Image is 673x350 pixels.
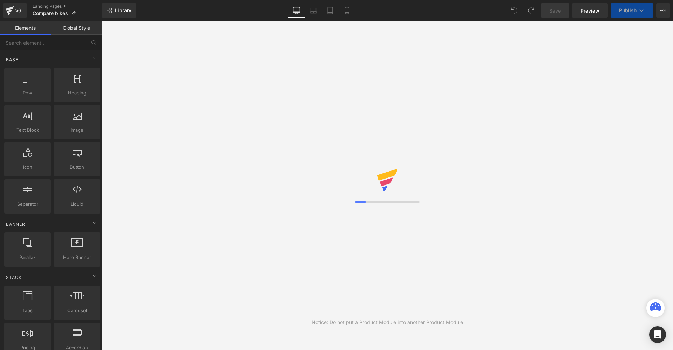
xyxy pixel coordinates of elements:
a: Preview [572,3,608,17]
span: Liquid [56,201,98,208]
span: Publish [619,8,637,13]
div: Open Intercom Messenger [649,326,666,343]
span: Row [6,89,49,97]
span: Preview [580,7,599,14]
span: Icon [6,163,49,171]
span: Parallax [6,254,49,261]
span: Heading [56,89,98,97]
a: Desktop [288,3,305,17]
a: New Library [102,3,136,17]
span: Image [56,126,98,134]
a: Tablet [322,3,339,17]
button: Undo [507,3,521,17]
a: Landing Pages [33,3,102,9]
a: Global Style [51,21,102,35]
span: Button [56,163,98,171]
span: Stack [5,274,22,281]
span: Banner [5,221,26,227]
a: Mobile [339,3,355,17]
a: Laptop [305,3,322,17]
span: Base [5,56,19,63]
button: Publish [611,3,653,17]
div: Notice: Do not put a Product Module into another Product Module [312,318,463,326]
button: More [656,3,670,17]
span: Hero Banner [56,254,98,261]
span: Compare bikes [33,10,68,16]
button: Redo [524,3,538,17]
div: v6 [14,6,23,15]
span: Library [115,7,131,14]
a: v6 [3,3,27,17]
span: Save [549,7,561,14]
span: Tabs [6,307,49,314]
span: Carousel [56,307,98,314]
span: Text Block [6,126,49,134]
span: Separator [6,201,49,208]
